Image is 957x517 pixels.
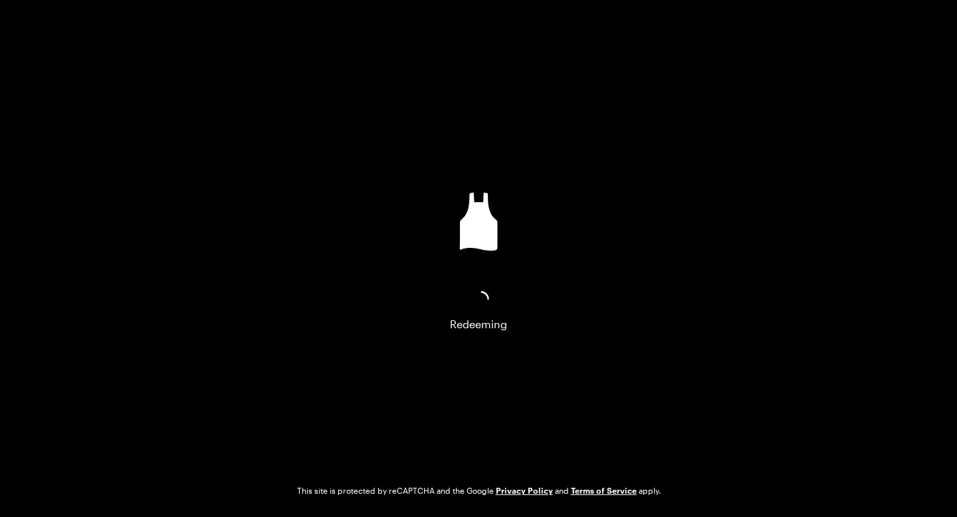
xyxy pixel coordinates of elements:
[433,22,525,33] img: tastemade
[496,484,553,496] a: Google Privacy Policy
[450,316,507,332] span: Redeeming
[297,485,661,496] div: This site is protected by reCAPTCHA and the Google and apply.
[433,21,525,37] a: Go to Tastemade Homepage
[571,484,637,496] a: Google Terms of Service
